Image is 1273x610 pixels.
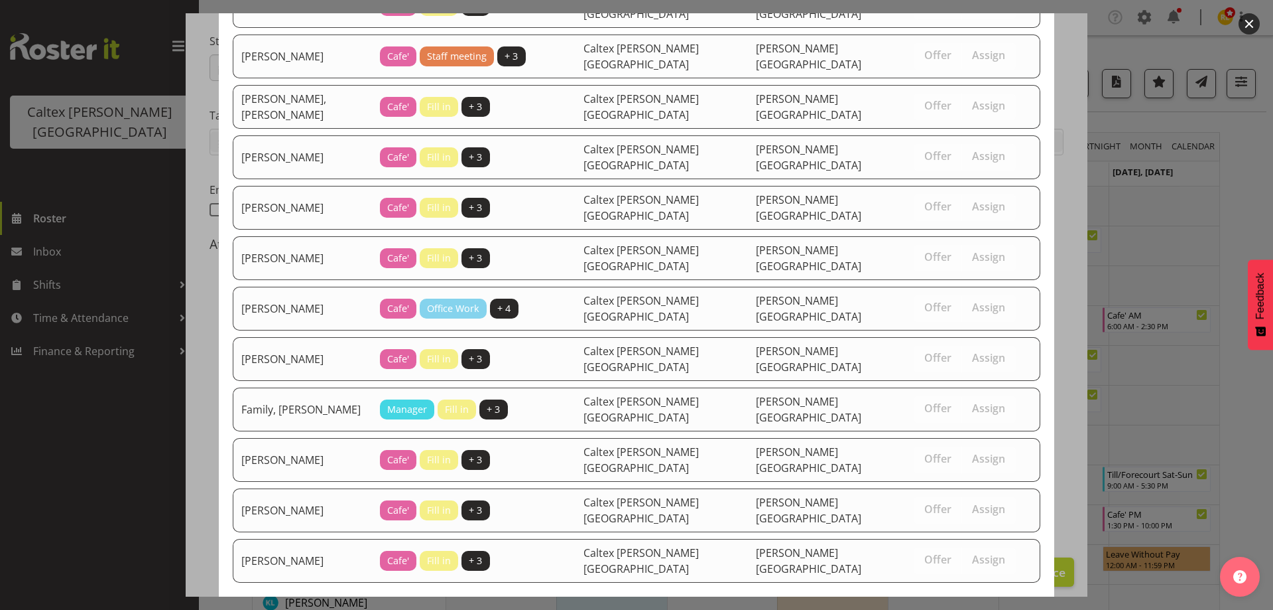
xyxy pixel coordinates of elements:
span: Fill in [427,503,451,518]
td: [PERSON_NAME] [233,236,372,280]
span: Caltex [PERSON_NAME][GEOGRAPHIC_DATA] [583,344,699,374]
span: Caltex [PERSON_NAME][GEOGRAPHIC_DATA] [583,546,699,576]
span: Assign [972,452,1005,465]
span: [PERSON_NAME][GEOGRAPHIC_DATA] [756,41,861,72]
span: Caltex [PERSON_NAME][GEOGRAPHIC_DATA] [583,495,699,526]
span: Cafe' [387,49,409,64]
span: Assign [972,99,1005,112]
span: Offer [924,351,951,364]
span: Assign [972,402,1005,415]
td: [PERSON_NAME] [233,135,372,179]
span: Caltex [PERSON_NAME][GEOGRAPHIC_DATA] [583,192,699,223]
span: [PERSON_NAME][GEOGRAPHIC_DATA] [756,445,861,475]
td: [PERSON_NAME] [233,287,372,331]
td: [PERSON_NAME] [233,539,372,583]
span: + 3 [469,554,482,568]
span: Offer [924,250,951,264]
span: Offer [924,452,951,465]
span: Cafe' [387,251,409,266]
td: [PERSON_NAME] [233,438,372,482]
span: Offer [924,301,951,314]
button: Feedback - Show survey [1248,260,1273,350]
span: [PERSON_NAME][GEOGRAPHIC_DATA] [756,142,861,173]
span: Caltex [PERSON_NAME][GEOGRAPHIC_DATA] [583,92,699,122]
span: + 3 [469,100,482,114]
span: Fill in [427,554,451,568]
span: Fill in [427,100,451,114]
span: [PERSON_NAME][GEOGRAPHIC_DATA] [756,92,861,122]
span: Caltex [PERSON_NAME][GEOGRAPHIC_DATA] [583,41,699,72]
span: Offer [924,48,951,62]
span: Cafe' [387,150,409,165]
span: Feedback [1254,273,1266,319]
span: Caltex [PERSON_NAME][GEOGRAPHIC_DATA] [583,293,699,324]
span: Offer [924,149,951,163]
span: [PERSON_NAME][GEOGRAPHIC_DATA] [756,495,861,526]
span: Cafe' [387,200,409,215]
span: Fill in [427,251,451,266]
span: Offer [924,502,951,516]
span: Offer [924,402,951,415]
span: Fill in [427,200,451,215]
span: [PERSON_NAME][GEOGRAPHIC_DATA] [756,394,861,425]
span: Assign [972,149,1005,163]
span: Cafe' [387,453,409,467]
span: Cafe' [387,503,409,518]
span: Assign [972,301,1005,314]
span: Caltex [PERSON_NAME][GEOGRAPHIC_DATA] [583,243,699,273]
span: [PERSON_NAME][GEOGRAPHIC_DATA] [756,546,861,576]
span: [PERSON_NAME][GEOGRAPHIC_DATA] [756,344,861,374]
span: Caltex [PERSON_NAME][GEOGRAPHIC_DATA] [583,142,699,173]
span: [PERSON_NAME][GEOGRAPHIC_DATA] [756,192,861,223]
span: + 3 [469,352,482,366]
span: Fill in [445,402,469,417]
span: Caltex [PERSON_NAME][GEOGRAPHIC_DATA] [583,445,699,475]
span: Fill in [427,352,451,366]
span: Fill in [427,453,451,467]
span: + 4 [497,301,511,316]
td: [PERSON_NAME] [233,489,372,532]
span: + 3 [487,402,500,417]
span: + 3 [469,200,482,215]
td: [PERSON_NAME], [PERSON_NAME] [233,85,372,129]
td: Family, [PERSON_NAME] [233,388,372,431]
span: Staff meeting [427,49,487,64]
span: Offer [924,553,951,566]
span: Assign [972,48,1005,62]
span: Manager [387,402,427,417]
span: Assign [972,502,1005,516]
span: Office Work [427,301,479,316]
span: Cafe' [387,100,409,114]
span: + 3 [469,503,482,518]
span: [PERSON_NAME][GEOGRAPHIC_DATA] [756,293,861,324]
td: [PERSON_NAME] [233,35,372,78]
span: Fill in [427,150,451,165]
span: + 3 [469,453,482,467]
td: [PERSON_NAME] [233,337,372,381]
span: Assign [972,553,1005,566]
span: Cafe' [387,352,409,366]
span: + 3 [505,49,518,64]
span: + 3 [469,150,482,165]
span: Cafe' [387,301,409,316]
span: Offer [924,200,951,213]
span: Cafe' [387,554,409,568]
span: Assign [972,200,1005,213]
span: Offer [924,99,951,112]
span: + 3 [469,251,482,266]
span: Caltex [PERSON_NAME][GEOGRAPHIC_DATA] [583,394,699,425]
span: Assign [972,250,1005,264]
span: [PERSON_NAME][GEOGRAPHIC_DATA] [756,243,861,273]
img: help-xxl-2.png [1233,570,1246,583]
span: Assign [972,351,1005,364]
td: [PERSON_NAME] [233,186,372,230]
